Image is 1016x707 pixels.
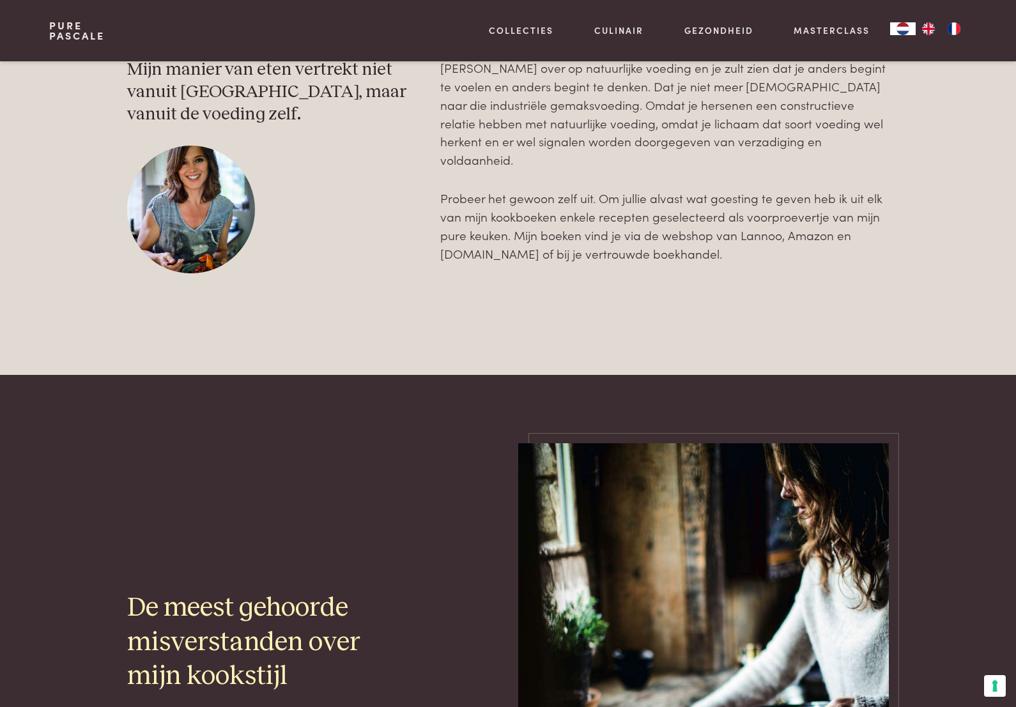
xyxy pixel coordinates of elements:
a: Collecties [489,24,553,37]
img: pure-pascale-naessens-pn356142 [127,146,255,273]
aside: Language selected: Nederlands [890,22,967,35]
a: Culinair [594,24,643,37]
h2: De meest gehoorde misverstanden over mijn kookstijl [127,591,420,693]
a: PurePascale [49,20,105,41]
a: FR [941,22,967,35]
a: NL [890,22,916,35]
p: [PERSON_NAME] over op natuurlijke voeding en je zult zien dat je anders begint te voelen en ander... [440,59,889,169]
a: EN [916,22,941,35]
ul: Language list [916,22,967,35]
div: Language [890,22,916,35]
a: Masterclass [794,24,870,37]
h3: Mijn manier van eten vertrekt niet vanuit [GEOGRAPHIC_DATA], maar vanuit de voeding zelf. [127,59,420,125]
button: Uw voorkeuren voor toestemming voor trackingtechnologieën [984,675,1006,697]
a: Gezondheid [684,24,753,37]
p: Probeer het gewoon zelf uit. Om jullie alvast wat goesting te geven heb ik uit elk van mijn kookb... [440,189,889,262]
